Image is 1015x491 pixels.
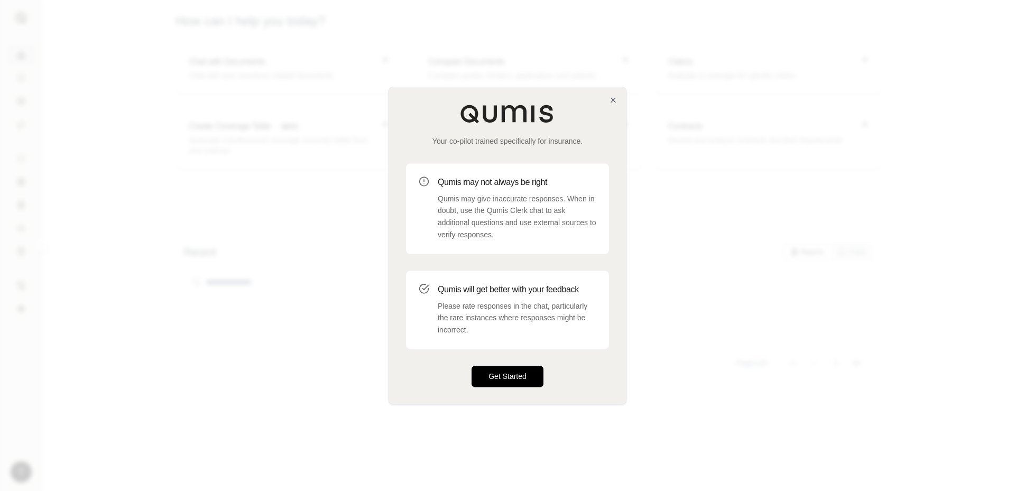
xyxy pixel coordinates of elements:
[406,136,609,146] p: Your co-pilot trained specifically for insurance.
[438,283,596,296] h3: Qumis will get better with your feedback
[438,300,596,336] p: Please rate responses in the chat, particularly the rare instances where responses might be incor...
[438,193,596,241] p: Qumis may give inaccurate responses. When in doubt, use the Qumis Clerk chat to ask additional qu...
[438,176,596,189] h3: Qumis may not always be right
[460,104,555,123] img: Qumis Logo
[472,366,543,387] button: Get Started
